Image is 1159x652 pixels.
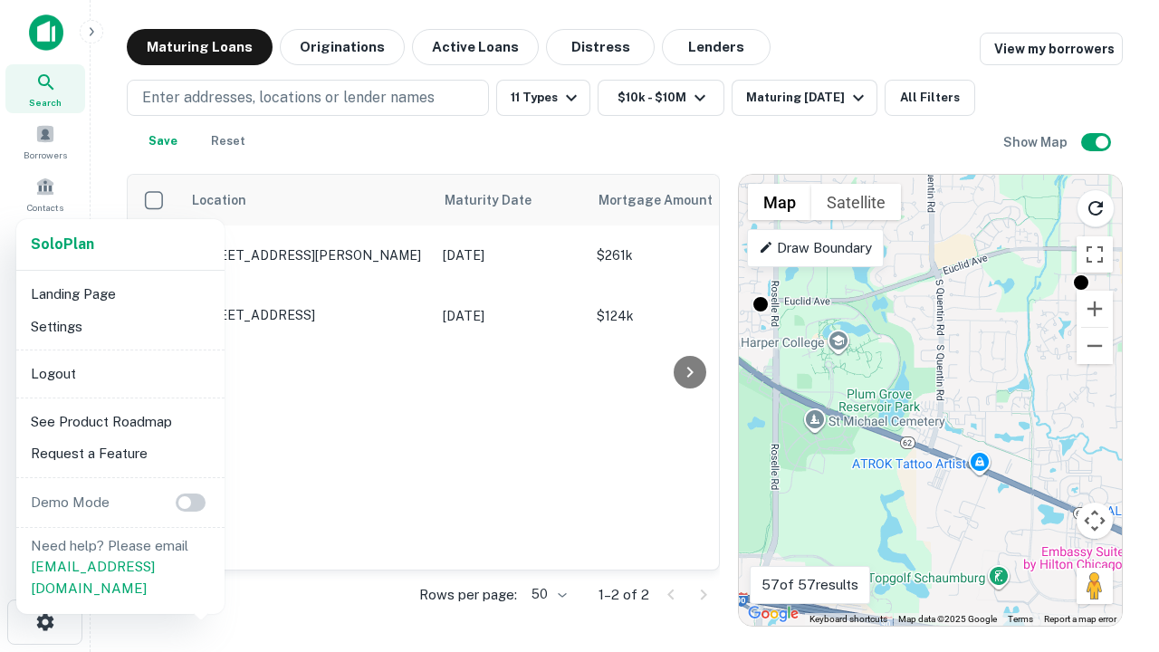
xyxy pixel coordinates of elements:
[31,535,210,599] p: Need help? Please email
[1068,449,1159,536] iframe: Chat Widget
[31,234,94,255] a: SoloPlan
[31,235,94,253] strong: Solo Plan
[24,492,117,513] p: Demo Mode
[31,559,155,596] a: [EMAIL_ADDRESS][DOMAIN_NAME]
[24,406,217,438] li: See Product Roadmap
[24,358,217,390] li: Logout
[24,437,217,470] li: Request a Feature
[24,278,217,311] li: Landing Page
[24,311,217,343] li: Settings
